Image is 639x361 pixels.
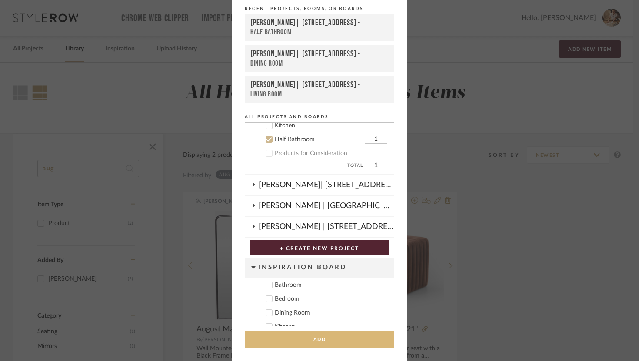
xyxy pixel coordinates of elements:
div: Dining Room [275,309,387,317]
div: [PERSON_NAME] | [GEOGRAPHIC_DATA] [259,196,394,216]
div: [PERSON_NAME]| [STREET_ADDRESS] [259,175,394,195]
span: 1 [365,160,387,171]
div: Bedroom [275,295,387,303]
div: [PERSON_NAME]| [STREET_ADDRESS] - [250,49,389,59]
div: Kitchen [275,323,387,331]
div: Bathroom [275,282,387,289]
span: Total [258,160,363,171]
input: Half Bathroom [365,135,387,144]
div: [PERSON_NAME]| [STREET_ADDRESS] - [250,18,389,28]
div: [PERSON_NAME]| [STREET_ADDRESS] - [250,80,389,90]
button: Add [245,331,394,348]
div: Recent Projects, Rooms, or Boards [245,5,394,13]
div: Inspiration Board [259,258,394,278]
div: Half Bathroom [275,136,363,143]
div: Products for Consideration [275,150,387,157]
div: Living Room [250,90,389,99]
div: Kitchen [275,122,387,129]
div: All Projects and Boards [245,113,394,121]
button: + CREATE NEW PROJECT [250,240,389,255]
div: Dining Room [250,59,389,68]
div: [PERSON_NAME] | [STREET_ADDRESS] [259,217,394,237]
div: Half Bathroom [250,28,389,37]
